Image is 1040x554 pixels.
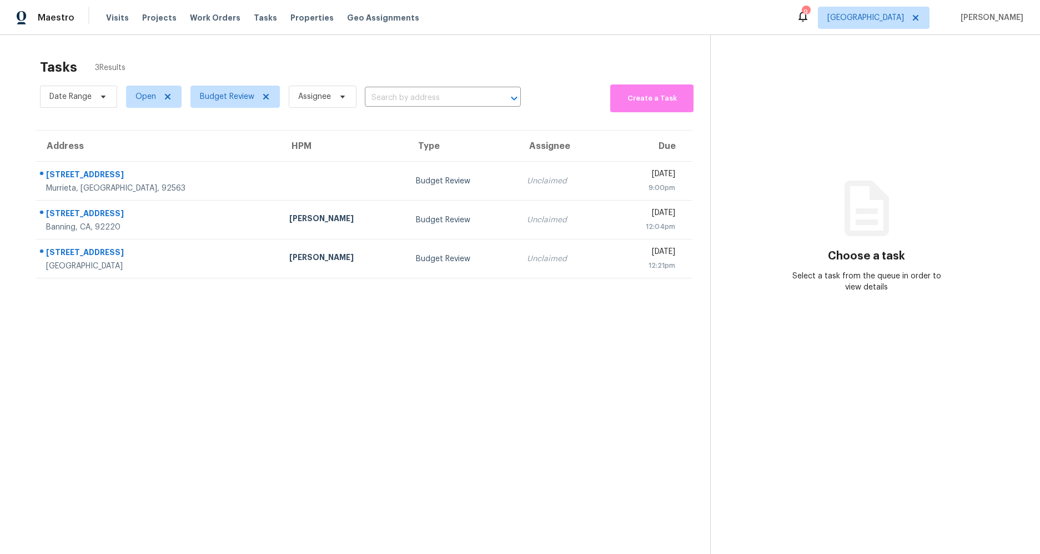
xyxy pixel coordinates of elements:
[46,261,272,272] div: [GEOGRAPHIC_DATA]
[280,131,407,162] th: HPM
[46,208,272,222] div: [STREET_ADDRESS]
[46,222,272,233] div: Banning, CA, 92220
[956,12,1023,23] span: [PERSON_NAME]
[416,253,509,264] div: Budget Review
[290,12,334,23] span: Properties
[365,89,490,107] input: Search by address
[788,271,944,293] div: Select a task from the queue in order to view details
[289,213,398,227] div: [PERSON_NAME]
[95,62,125,73] span: 3 Results
[527,214,598,226] div: Unclaimed
[36,131,280,162] th: Address
[607,131,692,162] th: Due
[416,214,509,226] div: Budget Review
[616,92,688,105] span: Create a Task
[106,12,129,23] span: Visits
[802,7,810,18] div: 9
[347,12,419,23] span: Geo Assignments
[518,131,607,162] th: Assignee
[827,12,904,23] span: [GEOGRAPHIC_DATA]
[407,131,518,162] th: Type
[135,91,156,102] span: Open
[527,176,598,187] div: Unclaimed
[190,12,240,23] span: Work Orders
[200,91,254,102] span: Budget Review
[46,183,272,194] div: Murrieta, [GEOGRAPHIC_DATA], 92563
[40,62,77,73] h2: Tasks
[616,260,675,271] div: 12:21pm
[616,246,675,260] div: [DATE]
[828,251,905,262] h3: Choose a task
[46,247,272,261] div: [STREET_ADDRESS]
[38,12,74,23] span: Maestro
[289,252,398,266] div: [PERSON_NAME]
[46,169,272,183] div: [STREET_ADDRESS]
[416,176,509,187] div: Budget Review
[610,84,694,112] button: Create a Task
[254,14,277,22] span: Tasks
[142,12,177,23] span: Projects
[49,91,92,102] span: Date Range
[616,182,675,193] div: 9:00pm
[616,168,675,182] div: [DATE]
[616,207,675,221] div: [DATE]
[298,91,331,102] span: Assignee
[616,221,675,232] div: 12:04pm
[527,253,598,264] div: Unclaimed
[506,91,522,106] button: Open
